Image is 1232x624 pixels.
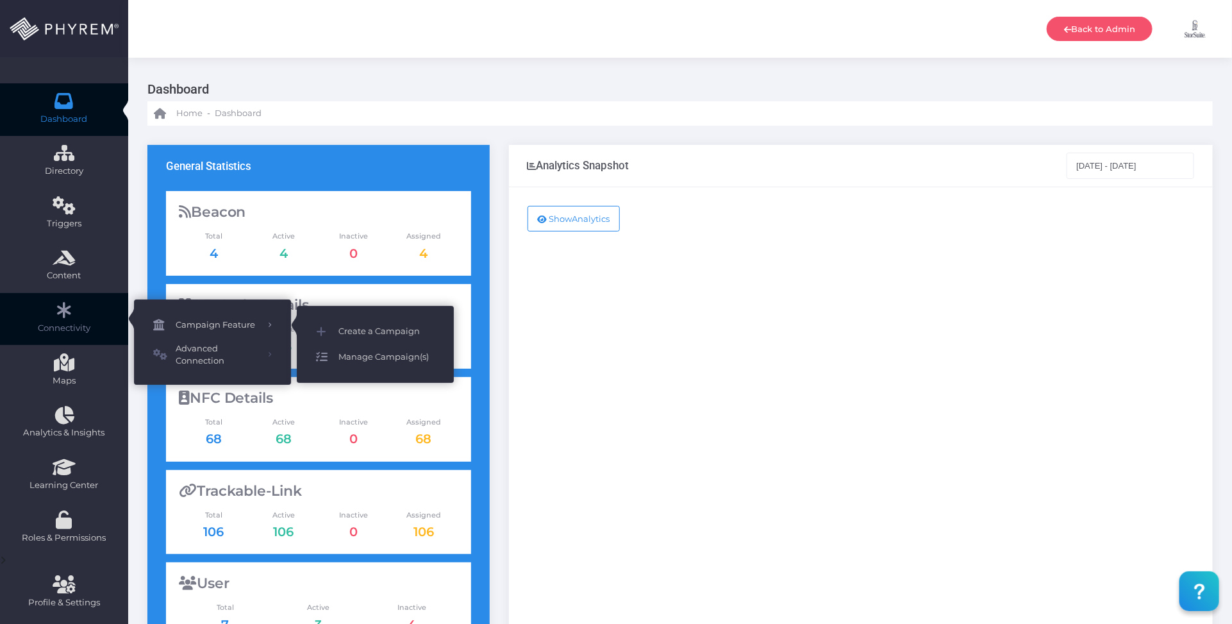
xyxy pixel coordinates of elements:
[215,101,262,126] a: Dashboard
[134,312,291,338] a: Campaign Feature
[528,159,629,172] div: Analytics Snapshot
[147,77,1203,101] h3: Dashboard
[338,349,435,366] span: Manage Campaign(s)
[272,602,365,613] span: Active
[41,113,88,126] span: Dashboard
[166,160,252,173] h3: General Statistics
[176,317,259,333] span: Campaign Feature
[319,231,388,242] span: Inactive
[179,297,459,314] div: QR-Code Details
[276,431,292,446] a: 68
[349,431,358,446] a: 0
[8,165,120,178] span: Directory
[549,214,572,224] span: Show
[415,431,431,446] a: 68
[179,575,459,592] div: User
[419,246,428,261] a: 4
[273,524,294,539] a: 106
[297,344,454,370] a: Manage Campaign(s)
[528,206,620,232] button: ShowAnalytics
[53,375,76,387] span: Maps
[8,322,120,335] span: Connectivity
[1047,17,1153,41] a: Back to Admin
[1067,153,1195,178] input: Select Date Range
[205,107,212,120] li: -
[176,107,203,120] span: Home
[179,483,459,500] div: Trackable-Link
[179,602,272,613] span: Total
[134,338,291,372] a: Advanced Connection
[176,342,259,367] span: Advanced Connection
[154,101,203,126] a: Home
[8,426,120,439] span: Analytics & Insights
[28,596,100,609] span: Profile & Settings
[338,323,435,340] span: Create a Campaign
[179,510,249,521] span: Total
[349,524,358,539] a: 0
[179,204,459,221] div: Beacon
[8,479,120,492] span: Learning Center
[8,532,120,544] span: Roles & Permissions
[249,510,319,521] span: Active
[388,231,458,242] span: Assigned
[8,217,120,230] span: Triggers
[279,246,288,261] a: 4
[319,510,388,521] span: Inactive
[8,269,120,282] span: Content
[179,231,249,242] span: Total
[249,417,319,428] span: Active
[413,524,434,539] a: 106
[388,417,458,428] span: Assigned
[179,390,459,407] div: NFC Details
[349,246,358,261] a: 0
[319,417,388,428] span: Inactive
[365,602,459,613] span: Inactive
[206,431,222,446] a: 68
[388,510,458,521] span: Assigned
[215,107,262,120] span: Dashboard
[203,524,224,539] a: 106
[297,319,454,344] a: Create a Campaign
[210,246,218,261] a: 4
[179,417,249,428] span: Total
[249,231,319,242] span: Active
